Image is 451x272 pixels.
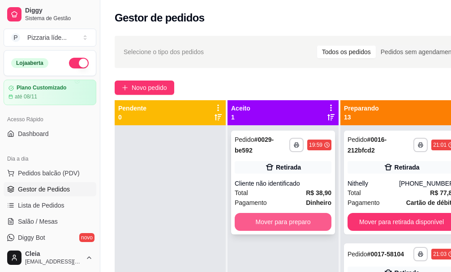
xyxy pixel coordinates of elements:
span: Lista de Pedidos [18,201,64,210]
a: Diggy Botnovo [4,230,96,245]
span: Diggy [25,7,93,15]
div: 21:03 [433,251,447,258]
div: Dia a dia [4,152,96,166]
div: Loja aberta [11,58,48,68]
button: Mover para preparo [235,213,331,231]
span: P [11,33,20,42]
span: Salão / Mesas [18,217,58,226]
strong: # 0029-be592 [235,136,274,154]
span: Pagamento [348,198,380,208]
div: Retirada [395,163,420,172]
p: 1 [231,113,250,122]
div: Pizzaria líde ... [27,33,67,42]
p: Pendente [118,104,146,113]
span: Selecione o tipo dos pedidos [124,47,204,57]
span: Pedido [348,136,367,143]
a: Salão / Mesas [4,214,96,229]
strong: Dinheiro [306,199,331,206]
button: Select a team [4,29,96,47]
p: Aceito [231,104,250,113]
a: Dashboard [4,127,96,141]
span: Sistema de Gestão [25,15,93,22]
button: Pedidos balcão (PDV) [4,166,96,180]
span: Pagamento [235,198,267,208]
h2: Gestor de pedidos [115,11,205,25]
div: 19:59 [309,141,322,149]
strong: R$ 38,90 [306,189,331,196]
article: Plano Customizado [17,85,66,91]
button: Cleia[EMAIL_ADDRESS][DOMAIN_NAME] [4,247,96,268]
span: Gestor de Pedidos [18,185,70,194]
div: Todos os pedidos [317,46,376,58]
a: Lista de Pedidos [4,198,96,212]
div: Nithelly [348,179,399,188]
span: [EMAIL_ADDRESS][DOMAIN_NAME] [25,258,82,265]
button: Alterar Status [69,58,89,68]
span: Dashboard [18,129,49,138]
p: Preparando [344,104,379,113]
div: Acesso Rápido [4,112,96,127]
article: até 08/11 [15,93,37,100]
span: Pedido [235,136,254,143]
p: 0 [118,113,146,122]
span: Total [348,188,361,198]
span: Novo pedido [132,83,167,93]
div: Cliente não identificado [235,179,331,188]
a: Plano Customizadoaté 08/11 [4,80,96,105]
div: 21:01 [433,141,447,149]
a: DiggySistema de Gestão [4,4,96,25]
button: Novo pedido [115,81,174,95]
strong: # 0017-58104 [367,251,404,258]
span: Pedido [348,251,367,258]
span: plus [122,85,128,91]
a: Gestor de Pedidos [4,182,96,196]
p: 13 [344,113,379,122]
span: Diggy Bot [18,233,45,242]
span: Total [235,188,248,198]
span: Cleia [25,250,82,258]
div: Retirada [276,163,301,172]
span: Pedidos balcão (PDV) [18,169,80,178]
strong: # 0016-212bfcd2 [348,136,387,154]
